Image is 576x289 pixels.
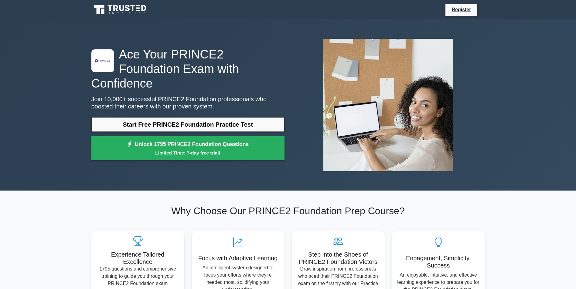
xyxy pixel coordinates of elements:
[196,254,280,262] h5: Focus with Adaptive Learning
[297,251,380,265] h5: Step into the Shoes of PRINCE2 Foundation Victors
[91,47,285,91] h1: Ace Your PRINCE2 Foundation Exam with Confidence
[96,251,179,265] h5: Experience Tailored Excellence
[99,149,277,156] small: Limited Time: 7-day free trial!
[397,254,480,269] h5: Engagement, Simplicity, Success
[91,117,285,132] a: Start Free PRINCE2 Foundation Practice Test
[448,6,475,13] a: Register
[91,136,285,161] a: Unlock 1795 PRINCE2 Foundation QuestionsLimited Time: 7-day free trial!
[91,205,485,217] h2: Why Choose Our PRINCE2 Foundation Prep Course?
[91,95,285,110] p: Join 10,000+ successful PRINCE2 Foundation professionals who boosted their careers with our prove...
